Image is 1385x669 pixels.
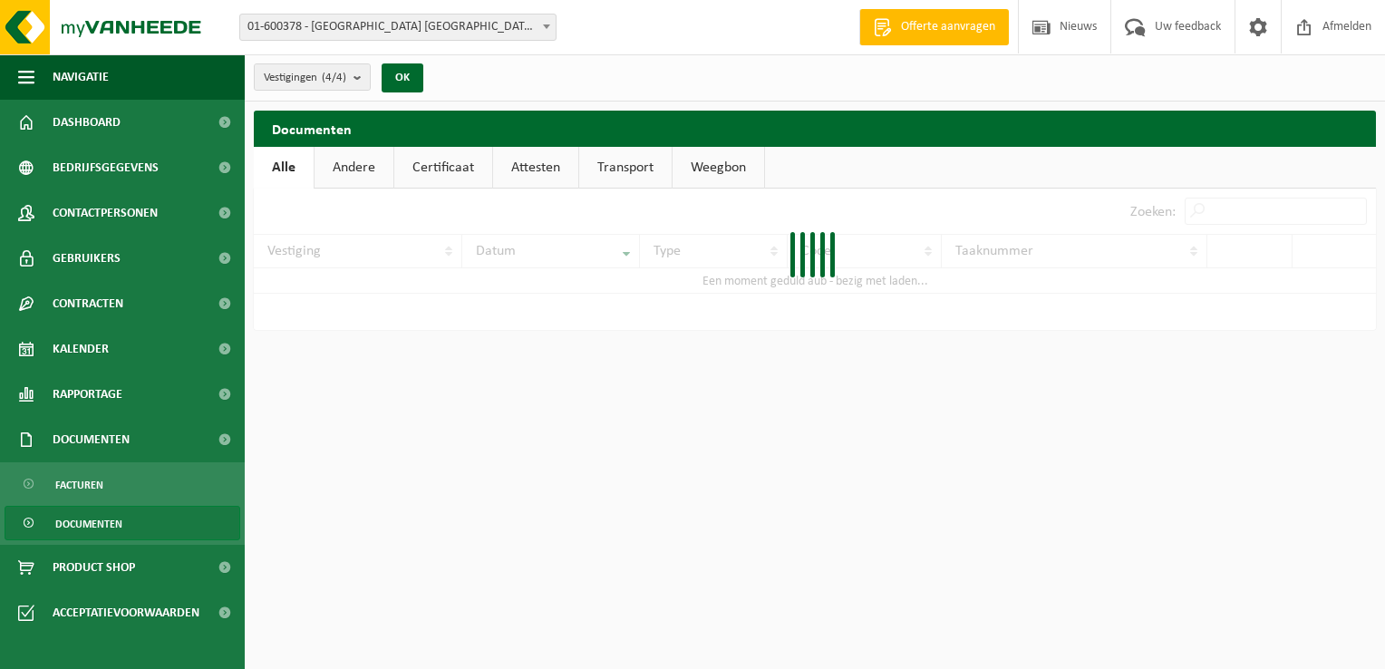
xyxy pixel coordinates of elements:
[53,54,109,100] span: Navigatie
[673,147,764,189] a: Weegbon
[55,468,103,502] span: Facturen
[53,417,130,462] span: Documenten
[394,147,492,189] a: Certificaat
[859,9,1009,45] a: Offerte aanvragen
[53,190,158,236] span: Contactpersonen
[896,18,1000,36] span: Offerte aanvragen
[5,506,240,540] a: Documenten
[382,63,423,92] button: OK
[53,590,199,635] span: Acceptatievoorwaarden
[55,507,122,541] span: Documenten
[254,111,1376,146] h2: Documenten
[254,147,314,189] a: Alle
[240,15,556,40] span: 01-600378 - NOORD NATIE TERMINAL NV - ANTWERPEN
[53,372,122,417] span: Rapportage
[53,326,109,372] span: Kalender
[53,145,159,190] span: Bedrijfsgegevens
[579,147,672,189] a: Transport
[264,64,346,92] span: Vestigingen
[254,63,371,91] button: Vestigingen(4/4)
[239,14,557,41] span: 01-600378 - NOORD NATIE TERMINAL NV - ANTWERPEN
[315,147,393,189] a: Andere
[322,72,346,83] count: (4/4)
[53,281,123,326] span: Contracten
[53,100,121,145] span: Dashboard
[53,236,121,281] span: Gebruikers
[5,467,240,501] a: Facturen
[53,545,135,590] span: Product Shop
[493,147,578,189] a: Attesten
